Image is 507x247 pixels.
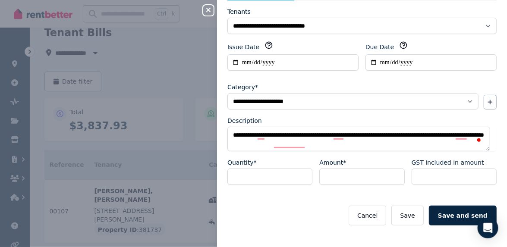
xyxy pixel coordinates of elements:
label: Tenants [227,7,251,16]
label: Amount* [319,158,346,167]
label: Category* [227,83,258,91]
div: Open Intercom Messenger [478,218,498,238]
textarea: To enrich screen reader interactions, please activate Accessibility in Grammarly extension settings [227,127,490,151]
button: Cancel [349,206,386,225]
button: Save and send [429,206,497,225]
label: Description [227,116,262,125]
label: Issue Date [227,43,259,51]
button: Save [391,206,423,225]
label: GST included in amount [412,158,484,167]
label: Due Date [365,43,394,51]
label: Quantity* [227,158,257,167]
